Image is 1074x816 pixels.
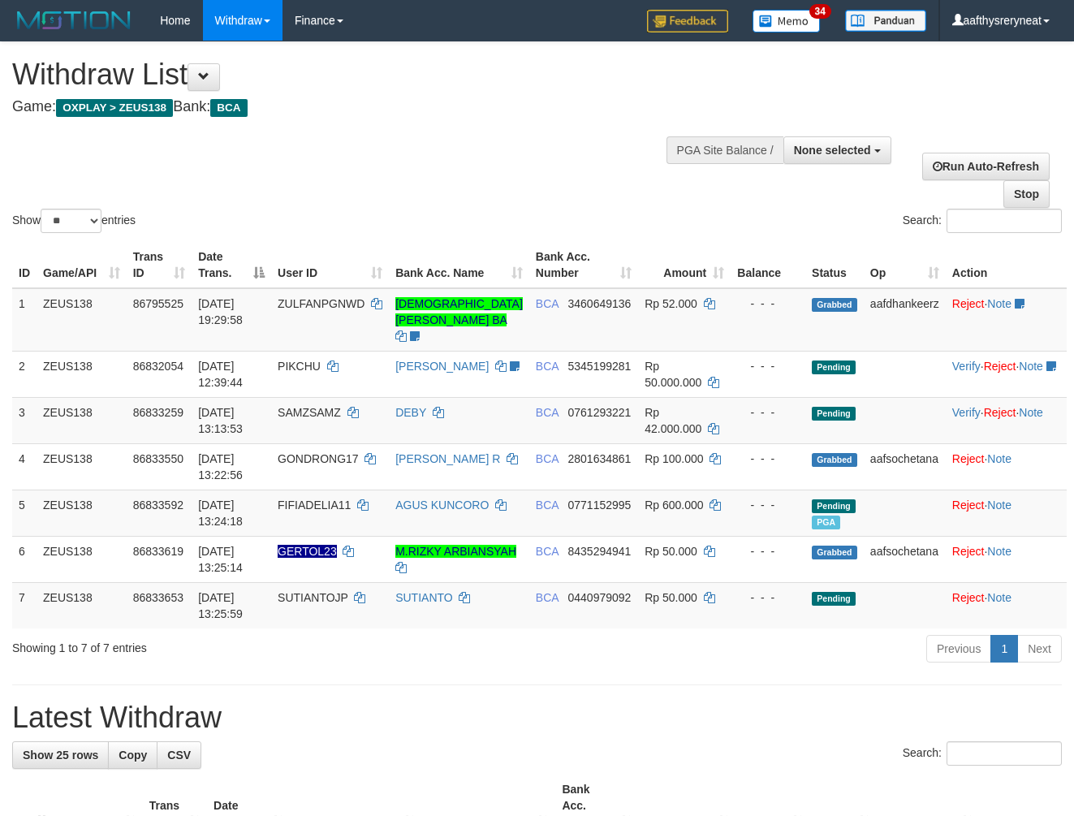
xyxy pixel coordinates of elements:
span: BCA [536,406,559,419]
a: Previous [926,635,991,663]
span: [DATE] 13:25:14 [198,545,243,574]
td: · · [946,351,1067,397]
span: Rp 42.000.000 [645,406,701,435]
td: · · [946,397,1067,443]
td: ZEUS138 [37,351,127,397]
th: Bank Acc. Number: activate to sort column ascending [529,242,638,288]
td: 4 [12,443,37,490]
span: Copy 0771152995 to clipboard [567,499,631,512]
span: GONDRONG17 [278,452,359,465]
td: ZEUS138 [37,397,127,443]
td: · [946,443,1067,490]
span: Pending [812,407,856,421]
td: 7 [12,582,37,628]
th: Op: activate to sort column ascending [864,242,946,288]
a: Note [987,499,1011,512]
span: [DATE] 13:25:59 [198,591,243,620]
th: ID [12,242,37,288]
button: None selected [783,136,891,164]
a: Copy [108,741,157,769]
div: - - - [737,543,799,559]
a: [PERSON_NAME] [395,360,489,373]
label: Search: [903,209,1062,233]
span: Rp 100.000 [645,452,703,465]
a: DEBY [395,406,426,419]
a: Show 25 rows [12,741,109,769]
a: Reject [952,499,985,512]
a: M.RIZKY ARBIANSYAH [395,545,516,558]
a: CSV [157,741,201,769]
div: - - - [737,497,799,513]
span: Copy 2801634861 to clipboard [567,452,631,465]
a: Note [987,297,1011,310]
td: ZEUS138 [37,536,127,582]
span: BCA [536,591,559,604]
td: 3 [12,397,37,443]
td: aafdhankeerz [864,288,946,352]
td: · [946,490,1067,536]
div: - - - [737,358,799,374]
span: 86833550 [133,452,183,465]
th: User ID: activate to sort column ascending [271,242,389,288]
a: Stop [1003,180,1050,208]
td: 1 [12,288,37,352]
span: SAMZSAMZ [278,406,341,419]
span: 86833592 [133,499,183,512]
td: ZEUS138 [37,582,127,628]
span: BCA [536,545,559,558]
a: [PERSON_NAME] R [395,452,500,465]
a: Next [1017,635,1062,663]
span: Rp 52.000 [645,297,697,310]
td: · [946,536,1067,582]
span: BCA [536,297,559,310]
span: OXPLAY > ZEUS138 [56,99,173,117]
a: Note [987,452,1011,465]
span: [DATE] 19:29:58 [198,297,243,326]
div: PGA Site Balance / [666,136,783,164]
span: Pending [812,361,856,374]
img: MOTION_logo.png [12,8,136,32]
span: None selected [794,144,871,157]
label: Show entries [12,209,136,233]
span: Nama rekening ada tanda titik/strip, harap diedit [278,545,337,558]
a: Reject [952,452,985,465]
div: - - - [737,404,799,421]
span: [DATE] 12:39:44 [198,360,243,389]
a: Verify [952,406,981,419]
span: ZULFANPGNWD [278,297,364,310]
a: Run Auto-Refresh [922,153,1050,180]
td: ZEUS138 [37,288,127,352]
a: Note [987,591,1011,604]
span: 34 [809,4,831,19]
h1: Latest Withdraw [12,702,1062,734]
th: Bank Acc. Name: activate to sort column ascending [389,242,529,288]
img: panduan.png [845,10,926,32]
span: Copy [119,749,147,762]
img: Button%20Memo.svg [753,10,821,32]
a: Note [1019,360,1043,373]
label: Search: [903,741,1062,766]
span: Copy 3460649136 to clipboard [567,297,631,310]
th: Date Trans.: activate to sort column descending [192,242,271,288]
h4: Game: Bank: [12,99,700,115]
span: PIKCHU [278,360,321,373]
span: CSV [167,749,191,762]
th: Action [946,242,1067,288]
h1: Withdraw List [12,58,700,91]
span: BCA [536,452,559,465]
span: Grabbed [812,298,857,312]
span: 86833653 [133,591,183,604]
img: Feedback.jpg [647,10,728,32]
span: [DATE] 13:24:18 [198,499,243,528]
th: Trans ID: activate to sort column ascending [127,242,192,288]
th: Game/API: activate to sort column ascending [37,242,127,288]
td: aafsochetana [864,443,946,490]
span: Rp 50.000 [645,545,697,558]
span: BCA [536,499,559,512]
th: Amount: activate to sort column ascending [638,242,731,288]
span: Show 25 rows [23,749,98,762]
a: AGUS KUNCORO [395,499,489,512]
div: - - - [737,296,799,312]
span: BCA [536,360,559,373]
div: - - - [737,589,799,606]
